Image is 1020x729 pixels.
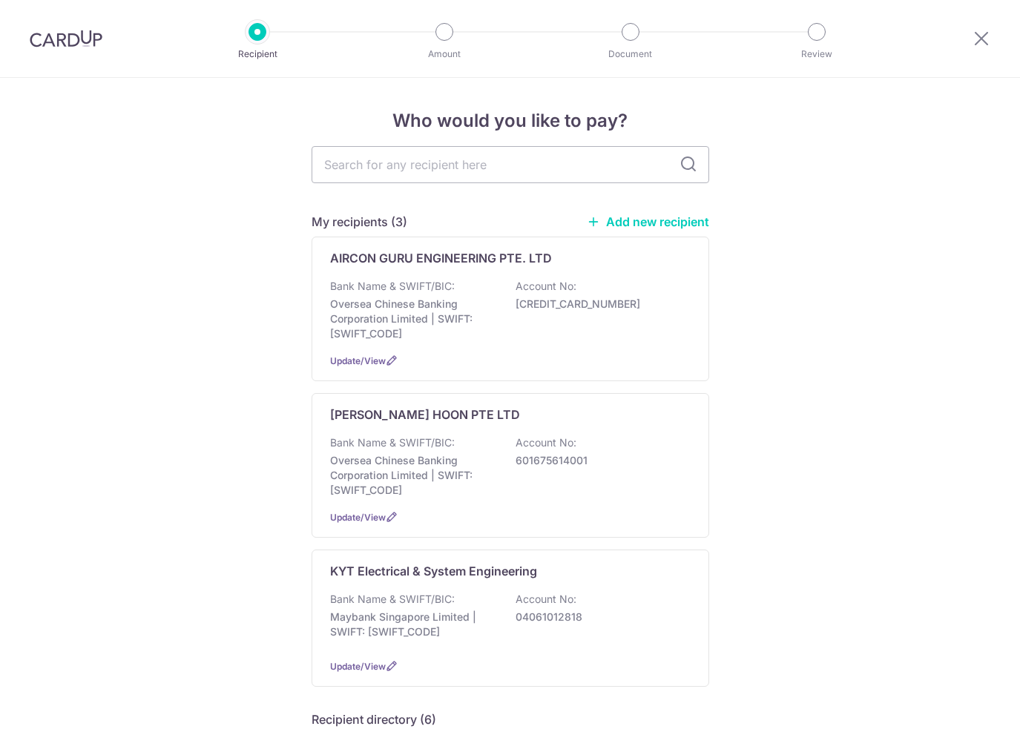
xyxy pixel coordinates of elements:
p: Bank Name & SWIFT/BIC: [330,592,455,607]
img: CardUp [30,30,102,47]
a: Add new recipient [587,214,709,229]
p: Bank Name & SWIFT/BIC: [330,435,455,450]
p: [CREDIT_CARD_NUMBER] [516,297,682,311]
p: 601675614001 [516,453,682,468]
p: Amount [389,47,499,62]
a: Update/View [330,512,386,523]
p: Document [576,47,685,62]
input: Search for any recipient here [312,146,709,183]
p: Account No: [516,435,576,450]
p: KYT Electrical & System Engineering [330,562,537,580]
p: Account No: [516,279,576,294]
h4: Who would you like to pay? [312,108,709,134]
p: [PERSON_NAME] HOON PTE LTD [330,406,520,423]
p: Bank Name & SWIFT/BIC: [330,279,455,294]
a: Update/View [330,661,386,672]
a: Update/View [330,355,386,366]
p: Maybank Singapore Limited | SWIFT: [SWIFT_CODE] [330,610,496,639]
p: Oversea Chinese Banking Corporation Limited | SWIFT: [SWIFT_CODE] [330,453,496,498]
p: Account No: [516,592,576,607]
h5: Recipient directory (6) [312,710,436,728]
p: AIRCON GURU ENGINEERING PTE. LTD [330,249,552,267]
p: Oversea Chinese Banking Corporation Limited | SWIFT: [SWIFT_CODE] [330,297,496,341]
p: Review [762,47,872,62]
p: 04061012818 [516,610,682,624]
h5: My recipients (3) [312,213,407,231]
p: Recipient [203,47,312,62]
